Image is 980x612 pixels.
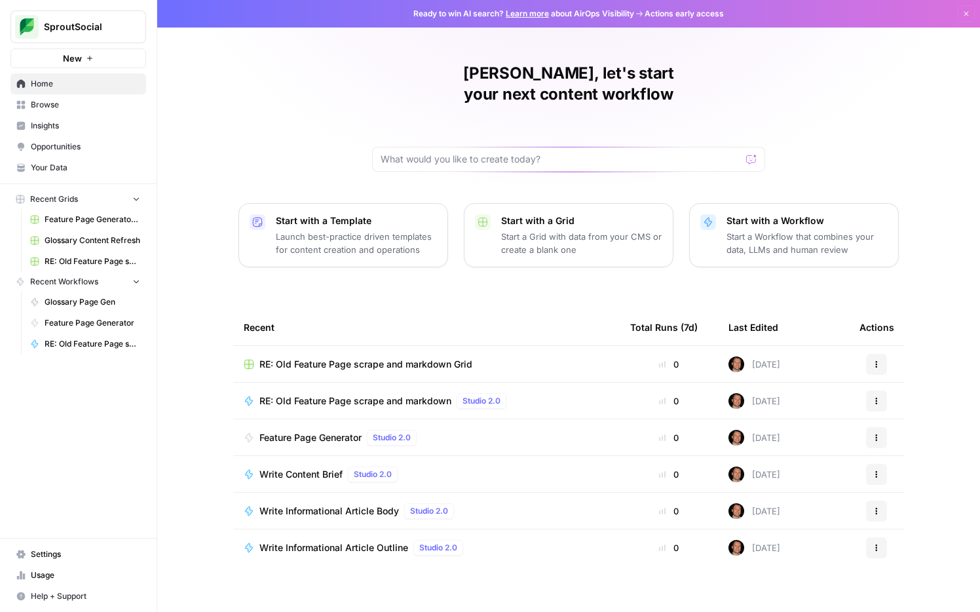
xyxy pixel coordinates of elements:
[24,292,146,313] a: Glossary Page Gen
[44,20,123,33] span: SproutSocial
[728,356,780,372] div: [DATE]
[244,358,609,371] a: RE: Old Feature Page scrape and markdown Grid
[31,99,140,111] span: Browse
[31,569,140,581] span: Usage
[10,136,146,157] a: Opportunities
[45,256,140,267] span: RE: Old Feature Page scrape and markdown Grid
[238,203,448,267] button: Start with a TemplateLaunch best-practice driven templates for content creation and operations
[10,544,146,565] a: Settings
[630,541,707,554] div: 0
[630,358,707,371] div: 0
[728,356,744,372] img: nq2kc3u3u5yccw6vvrfdeusiiz4x
[462,395,500,407] span: Studio 2.0
[276,214,437,227] p: Start with a Template
[381,153,741,166] input: What would you like to create today?
[10,565,146,586] a: Usage
[373,432,411,444] span: Studio 2.0
[63,52,82,65] span: New
[24,251,146,272] a: RE: Old Feature Page scrape and markdown Grid
[31,141,140,153] span: Opportunities
[10,586,146,607] button: Help + Support
[10,48,146,68] button: New
[45,338,140,350] span: RE: Old Feature Page scrape and markdown
[45,296,140,308] span: Glossary Page Gen
[30,193,78,205] span: Recent Grids
[506,9,549,18] a: Learn more
[630,309,698,345] div: Total Runs (7d)
[728,309,778,345] div: Last Edited
[31,162,140,174] span: Your Data
[728,540,780,556] div: [DATE]
[10,73,146,94] a: Home
[689,203,899,267] button: Start with a WorkflowStart a Workflow that combines your data, LLMs and human review
[45,214,140,225] span: Feature Page Generator Grid
[410,505,448,517] span: Studio 2.0
[630,468,707,481] div: 0
[244,309,609,345] div: Recent
[244,503,609,519] a: Write Informational Article BodyStudio 2.0
[728,430,744,446] img: nq2kc3u3u5yccw6vvrfdeusiiz4x
[31,78,140,90] span: Home
[630,431,707,444] div: 0
[15,15,39,39] img: SproutSocial Logo
[728,467,780,482] div: [DATE]
[259,358,472,371] span: RE: Old Feature Page scrape and markdown Grid
[10,10,146,43] button: Workspace: SproutSocial
[10,115,146,136] a: Insights
[24,209,146,230] a: Feature Page Generator Grid
[10,189,146,209] button: Recent Grids
[728,503,780,519] div: [DATE]
[259,541,408,554] span: Write Informational Article Outline
[259,394,451,408] span: RE: Old Feature Page scrape and markdown
[726,230,888,256] p: Start a Workflow that combines your data, LLMs and human review
[630,394,707,408] div: 0
[10,94,146,115] a: Browse
[31,548,140,560] span: Settings
[728,503,744,519] img: nq2kc3u3u5yccw6vvrfdeusiiz4x
[244,430,609,446] a: Feature Page GeneratorStudio 2.0
[244,540,609,556] a: Write Informational Article OutlineStudio 2.0
[726,214,888,227] p: Start with a Workflow
[419,542,457,554] span: Studio 2.0
[10,272,146,292] button: Recent Workflows
[859,309,894,345] div: Actions
[372,63,765,105] h1: [PERSON_NAME], let's start your next content workflow
[501,214,662,227] p: Start with a Grid
[45,317,140,329] span: Feature Page Generator
[244,393,609,409] a: RE: Old Feature Page scrape and markdownStudio 2.0
[728,430,780,446] div: [DATE]
[413,8,634,20] span: Ready to win AI search? about AirOps Visibility
[259,431,362,444] span: Feature Page Generator
[244,467,609,482] a: Write Content BriefStudio 2.0
[630,505,707,518] div: 0
[259,468,343,481] span: Write Content Brief
[45,235,140,246] span: Glossary Content Refresh
[24,334,146,354] a: RE: Old Feature Page scrape and markdown
[728,393,780,409] div: [DATE]
[501,230,662,256] p: Start a Grid with data from your CMS or create a blank one
[728,467,744,482] img: nq2kc3u3u5yccw6vvrfdeusiiz4x
[464,203,673,267] button: Start with a GridStart a Grid with data from your CMS or create a blank one
[728,393,744,409] img: nq2kc3u3u5yccw6vvrfdeusiiz4x
[24,230,146,251] a: Glossary Content Refresh
[728,540,744,556] img: nq2kc3u3u5yccw6vvrfdeusiiz4x
[30,276,98,288] span: Recent Workflows
[276,230,437,256] p: Launch best-practice driven templates for content creation and operations
[24,313,146,334] a: Feature Page Generator
[259,505,399,518] span: Write Informational Article Body
[10,157,146,178] a: Your Data
[31,120,140,132] span: Insights
[354,469,392,480] span: Studio 2.0
[31,590,140,602] span: Help + Support
[645,8,724,20] span: Actions early access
